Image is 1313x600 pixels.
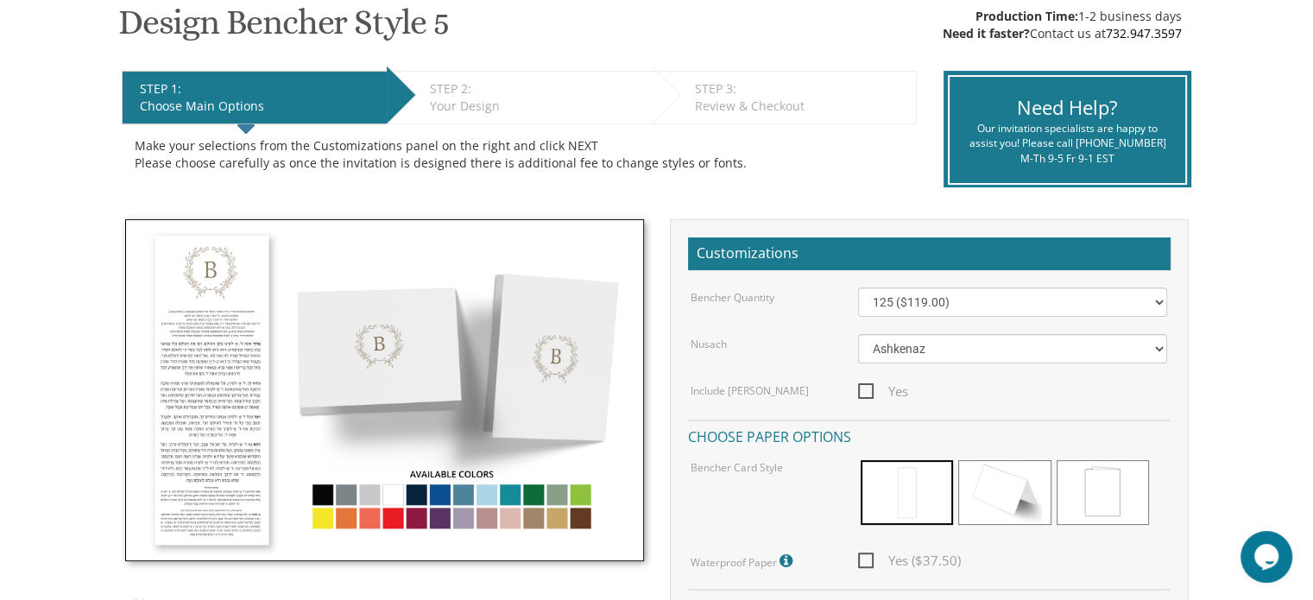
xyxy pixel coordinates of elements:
label: Waterproof Paper [691,550,797,572]
h2: Customizations [688,237,1171,270]
label: Bencher Quantity [691,290,774,305]
label: Include [PERSON_NAME] [691,383,809,398]
a: 732.947.3597 [1106,25,1182,41]
span: Production Time: [975,8,1078,24]
div: STEP 1: [140,80,378,98]
div: Our invitation specialists are happy to assist you! Please call [PHONE_NUMBER] M-Th 9-5 Fr 9-1 EST [963,121,1172,165]
label: Nusach [691,337,727,351]
img: dc_style5.jpg [125,219,644,561]
div: Make your selections from the Customizations panel on the right and click NEXT Please choose care... [135,137,904,172]
div: Need Help? [963,94,1172,121]
h4: Choose paper options [688,420,1171,450]
div: Choose Main Options [140,98,378,115]
h1: Design Bencher Style 5 [118,3,449,54]
label: Bencher Card Style [691,460,783,475]
div: Review & Checkout [695,98,907,115]
div: 1-2 business days Contact us at [943,8,1182,42]
div: STEP 3: [695,80,907,98]
span: Yes ($37.50) [858,550,961,572]
div: Your Design [430,98,643,115]
iframe: chat widget [1240,531,1296,583]
span: Yes [858,381,908,402]
span: Need it faster? [943,25,1030,41]
div: STEP 2: [430,80,643,98]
